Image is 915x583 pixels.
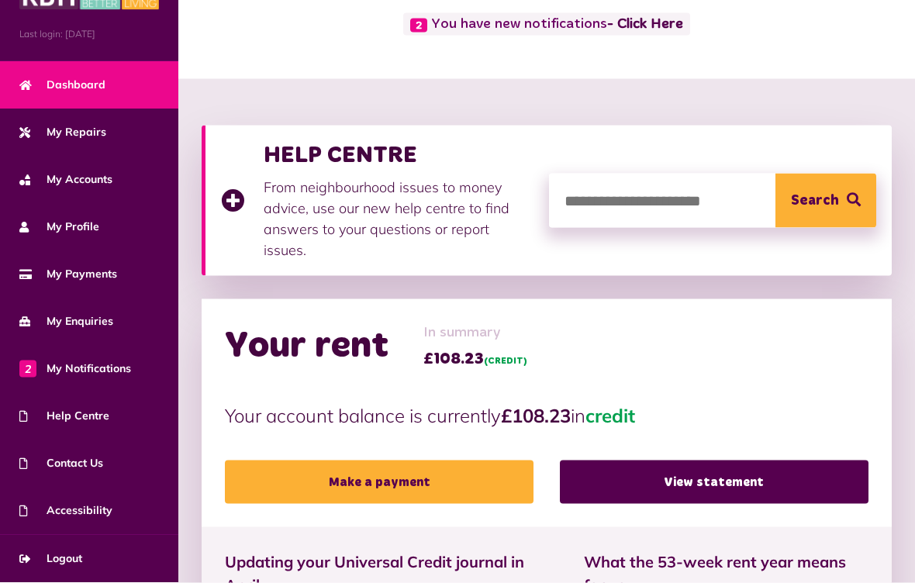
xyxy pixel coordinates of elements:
[585,404,635,427] span: credit
[225,461,533,504] a: Make a payment
[225,402,868,429] p: Your account balance is currently in
[403,13,689,36] span: You have new notifications
[19,409,109,425] span: Help Centre
[19,360,36,378] span: 2
[19,219,99,236] span: My Profile
[19,503,112,519] span: Accessibility
[19,456,103,472] span: Contact Us
[607,18,683,32] a: - Click Here
[410,19,427,33] span: 2
[501,404,571,427] strong: £108.23
[19,361,131,378] span: My Notifications
[264,177,533,260] p: From neighbourhood issues to money advice, use our new help centre to find answers to your questi...
[19,78,105,94] span: Dashboard
[423,347,527,371] span: £108.23
[19,172,112,188] span: My Accounts
[19,551,82,567] span: Logout
[19,267,117,283] span: My Payments
[19,125,106,141] span: My Repairs
[791,174,839,228] span: Search
[775,174,876,228] button: Search
[484,357,527,366] span: (CREDIT)
[560,461,868,504] a: View statement
[19,314,113,330] span: My Enquiries
[225,324,388,369] h2: Your rent
[19,28,159,42] span: Last login: [DATE]
[423,323,527,343] span: In summary
[264,141,533,169] h3: HELP CENTRE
